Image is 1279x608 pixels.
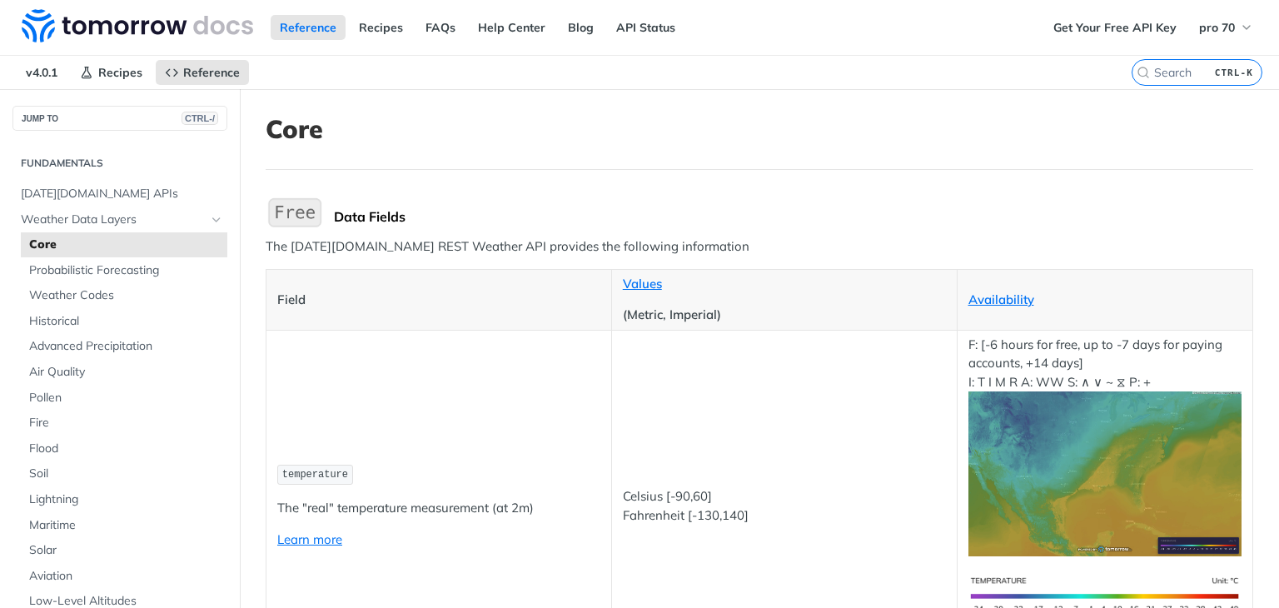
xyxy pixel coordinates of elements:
a: Soil [21,461,227,486]
a: Get Your Free API Key [1044,15,1186,40]
span: Weather Data Layers [21,212,206,228]
button: JUMP TOCTRL-/ [12,106,227,131]
span: Recipes [98,65,142,80]
span: Expand image [968,465,1242,481]
svg: Search [1137,66,1150,79]
a: Aviation [21,564,227,589]
span: temperature [282,469,348,481]
a: Reference [271,15,346,40]
kbd: CTRL-K [1211,64,1257,81]
div: Data Fields [334,208,1253,225]
span: Soil [29,466,223,482]
a: API Status [607,15,684,40]
span: Lightning [29,491,223,508]
h2: Fundamentals [12,156,227,171]
span: Historical [29,313,223,330]
a: Recipes [71,60,152,85]
button: Hide subpages for Weather Data Layers [210,213,223,227]
a: Advanced Precipitation [21,334,227,359]
span: Core [29,237,223,253]
p: The "real" temperature measurement (at 2m) [277,499,600,518]
span: Maritime [29,517,223,534]
a: Blog [559,15,603,40]
p: (Metric, Imperial) [623,306,946,325]
img: Tomorrow.io Weather API Docs [22,9,253,42]
span: pro 70 [1199,20,1235,35]
p: Field [277,291,600,310]
span: Pollen [29,390,223,406]
span: Probabilistic Forecasting [29,262,223,279]
a: Recipes [350,15,412,40]
a: Core [21,232,227,257]
a: Probabilistic Forecasting [21,258,227,283]
a: Values [623,276,662,292]
span: v4.0.1 [17,60,67,85]
a: Flood [21,436,227,461]
a: Reference [156,60,249,85]
span: Aviation [29,568,223,585]
p: F: [-6 hours for free, up to -7 days for paying accounts, +14 days] I: T I M R A: WW S: ∧ ∨ ~ ⧖ P: + [968,336,1242,556]
a: Historical [21,309,227,334]
h1: Core [266,114,1253,144]
a: Weather Data LayersHide subpages for Weather Data Layers [12,207,227,232]
span: Weather Codes [29,287,223,304]
a: Solar [21,538,227,563]
span: [DATE][DOMAIN_NAME] APIs [21,186,223,202]
span: Air Quality [29,364,223,381]
p: Celsius [-90,60] Fahrenheit [-130,140] [623,487,946,525]
a: [DATE][DOMAIN_NAME] APIs [12,182,227,207]
a: Maritime [21,513,227,538]
button: pro 70 [1190,15,1262,40]
span: Flood [29,441,223,457]
img: temperature [968,391,1242,556]
a: Weather Codes [21,283,227,308]
span: Reference [183,65,240,80]
span: CTRL-/ [182,112,218,125]
a: Air Quality [21,360,227,385]
span: Solar [29,542,223,559]
a: FAQs [416,15,465,40]
a: Fire [21,411,227,436]
a: Lightning [21,487,227,512]
p: The [DATE][DOMAIN_NAME] REST Weather API provides the following information [266,237,1253,257]
a: Availability [968,292,1034,307]
a: Learn more [277,531,342,547]
span: Fire [29,415,223,431]
span: Expand image [968,586,1242,602]
span: Advanced Precipitation [29,338,223,355]
a: Help Center [469,15,555,40]
a: Pollen [21,386,227,411]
